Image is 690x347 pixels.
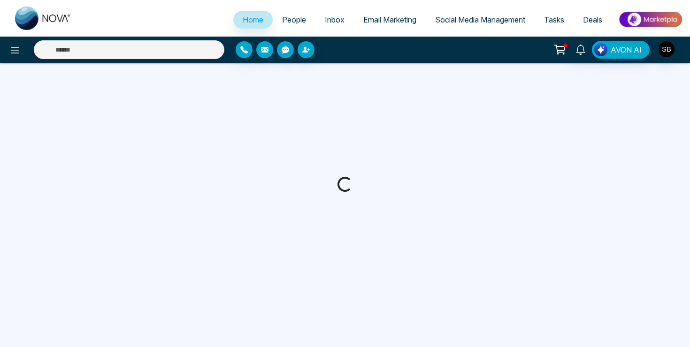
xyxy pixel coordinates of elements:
span: Home [243,15,263,24]
a: Home [233,11,273,29]
img: User Avatar [659,41,675,57]
span: Tasks [544,15,564,24]
a: Inbox [315,11,354,29]
a: Social Media Management [426,11,535,29]
button: AVON AI [592,41,650,59]
a: Tasks [535,11,574,29]
a: Deals [574,11,612,29]
img: Nova CRM Logo [15,7,71,30]
img: Market-place.gif [616,9,684,30]
span: Email Marketing [363,15,416,24]
span: People [282,15,306,24]
span: Social Media Management [435,15,525,24]
span: Deals [583,15,602,24]
a: Email Marketing [354,11,426,29]
span: AVON AI [611,44,642,55]
span: Inbox [325,15,345,24]
a: People [273,11,315,29]
img: Lead Flow [594,43,607,56]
